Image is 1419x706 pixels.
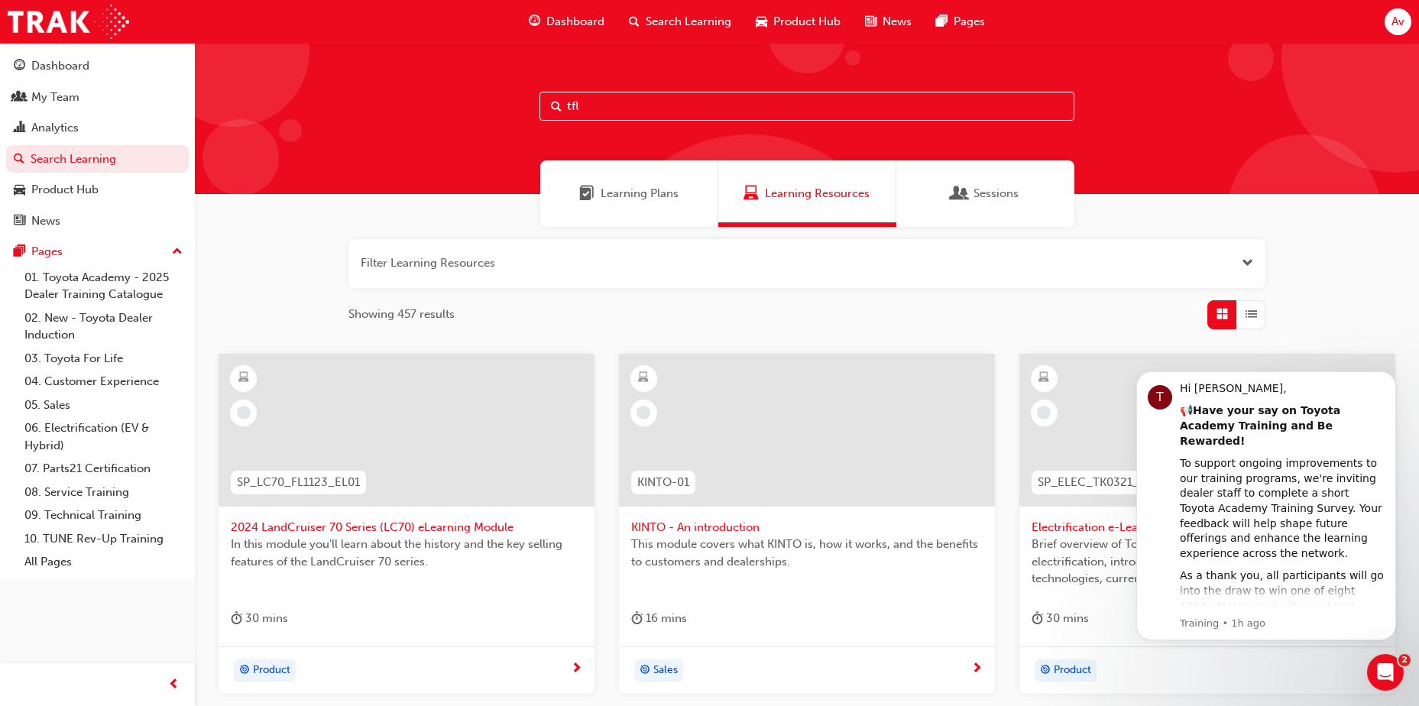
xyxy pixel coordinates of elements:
[18,393,189,417] a: 05. Sales
[773,13,841,31] span: Product Hub
[631,519,983,536] span: KINTO - An introduction
[219,354,594,695] a: SP_LC70_FL1123_EL012024 LandCruiser 70 Series (LC70) eLearning ModuleIn this module you'll learn ...
[14,91,25,105] span: people-icon
[718,160,896,227] a: Learning ResourcesLearning Resources
[239,661,250,681] span: target-icon
[1246,306,1257,323] span: List
[14,153,24,167] span: search-icon
[865,12,876,31] span: news-icon
[631,609,643,628] span: duration-icon
[14,60,25,73] span: guage-icon
[14,183,25,197] span: car-icon
[168,675,180,695] span: prev-icon
[1032,536,1383,588] span: Brief overview of Toyota’s thinking way and approach on electrification, introduction of [DATE] e...
[18,504,189,527] a: 09. Technical Training
[6,49,189,238] button: DashboardMy TeamAnalyticsSearch LearningProduct HubNews
[1040,661,1051,681] span: target-icon
[31,57,89,75] div: Dashboard
[6,176,189,204] a: Product Hub
[1032,609,1043,628] span: duration-icon
[1242,254,1253,272] button: Open the filter
[18,527,189,551] a: 10. TUNE Rev-Up Training
[529,12,540,31] span: guage-icon
[1217,306,1228,323] span: Grid
[18,306,189,347] a: 02. New - Toyota Dealer Induction
[14,245,25,259] span: pages-icon
[31,89,79,106] div: My Team
[6,52,189,80] a: Dashboard
[539,92,1074,121] input: Search...
[517,6,617,37] a: guage-iconDashboard
[18,416,189,457] a: 06. Electrification (EV & Hybrid)
[540,160,718,227] a: Learning PlansLearning Plans
[31,119,79,137] div: Analytics
[231,536,582,570] span: In this module you'll learn about the history and the key selling features of the LandCruiser 70 ...
[18,550,189,574] a: All Pages
[237,474,360,491] span: SP_LC70_FL1123_EL01
[18,457,189,481] a: 07. Parts21 Certification
[8,5,129,39] img: Trak
[637,406,650,419] span: learningRecordVerb_NONE-icon
[1038,368,1049,388] span: learningResourceType_ELEARNING-icon
[638,368,649,388] span: learningResourceType_ELEARNING-icon
[1019,354,1395,695] a: SP_ELEC_TK0321_ELElectrification e-Learning moduleBrief overview of Toyota’s thinking way and app...
[936,12,948,31] span: pages-icon
[546,13,604,31] span: Dashboard
[1038,474,1152,491] span: SP_ELEC_TK0321_EL
[31,181,99,199] div: Product Hub
[6,114,189,142] a: Analytics
[1037,406,1051,419] span: learningRecordVerb_NONE-icon
[631,536,983,570] span: This module covers what KINTO is, how it works, and the benefits to customers and dealerships.
[18,481,189,504] a: 08. Service Training
[744,185,759,202] span: Learning Resources
[253,662,290,679] span: Product
[18,266,189,306] a: 01. Toyota Academy - 2025 Dealer Training Catalogue
[653,662,678,679] span: Sales
[348,306,455,323] span: Showing 457 results
[601,185,679,202] span: Learning Plans
[18,370,189,393] a: 04. Customer Experience
[18,347,189,371] a: 03. Toyota For Life
[1032,519,1383,536] span: Electrification e-Learning module
[6,83,189,112] a: My Team
[617,6,744,37] a: search-iconSearch Learning
[551,98,562,115] span: Search
[1391,13,1404,31] span: Av
[238,368,249,388] span: learningResourceType_ELEARNING-icon
[619,354,995,695] a: KINTO-01KINTO - An introductionThis module covers what KINTO is, how it works, and the benefits t...
[231,519,582,536] span: 2024 LandCruiser 70 Series (LC70) eLearning Module
[756,12,767,31] span: car-icon
[640,661,650,681] span: target-icon
[1398,654,1411,666] span: 2
[1385,8,1411,35] button: Av
[31,212,60,230] div: News
[954,13,985,31] span: Pages
[237,406,251,419] span: learningRecordVerb_NONE-icon
[571,662,582,676] span: next-icon
[14,121,25,135] span: chart-icon
[1054,662,1091,679] span: Product
[744,6,853,37] a: car-iconProduct Hub
[14,215,25,228] span: news-icon
[6,207,189,235] a: News
[896,160,1074,227] a: SessionsSessions
[1032,609,1089,628] div: 30 mins
[637,474,689,491] span: KINTO-01
[646,13,731,31] span: Search Learning
[853,6,924,37] a: news-iconNews
[6,145,189,173] a: Search Learning
[31,243,63,261] div: Pages
[231,609,288,628] div: 30 mins
[6,238,189,266] button: Pages
[883,13,912,31] span: News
